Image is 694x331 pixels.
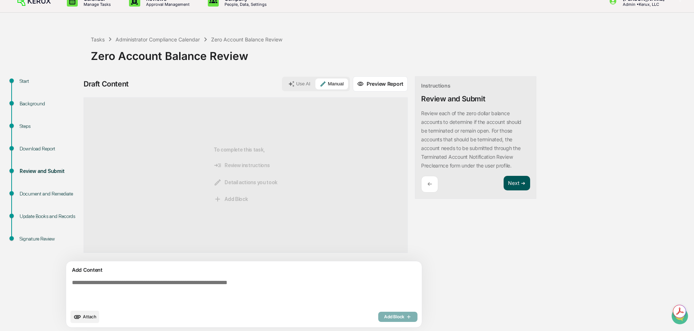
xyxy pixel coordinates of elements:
div: Document and Remediate [20,190,79,198]
span: Preclearance [15,92,47,99]
div: Add Content [70,266,417,274]
span: Add Block [214,195,248,203]
div: Zero Account Balance Review [211,36,282,43]
div: Start [20,77,79,85]
p: People, Data, Settings [219,2,270,7]
div: Update Books and Records [20,213,79,220]
div: Review and Submit [421,94,485,103]
span: Data Lookup [15,105,46,113]
button: Manual [315,78,348,89]
button: Start new chat [124,58,132,66]
div: Administrator Compliance Calendar [116,36,200,43]
button: Preview Report [353,76,408,92]
iframe: Open customer support [671,307,690,327]
div: Zero Account Balance Review [91,44,690,62]
p: Admin • Kerux, LLC [617,2,668,7]
button: Next ➔ [504,176,530,191]
a: Powered byPylon [51,123,88,129]
div: Start new chat [25,56,119,63]
a: 🔎Data Lookup [4,102,49,116]
span: Attestations [60,92,90,99]
div: 🗄️ [53,92,58,98]
p: ← [427,181,432,187]
a: 🖐️Preclearance [4,89,50,102]
div: Download Report [20,145,79,153]
div: Draft Content [84,80,129,88]
div: Review and Submit [20,167,79,175]
div: Tasks [91,36,105,43]
div: Background [20,100,79,108]
div: 🖐️ [7,92,13,98]
div: We're available if you need us! [25,63,92,69]
button: upload document [70,311,99,323]
div: Instructions [421,82,451,89]
p: Manage Tasks [78,2,114,7]
div: Signature Review [20,235,79,243]
button: Use AI [284,78,315,89]
span: Detail actions you took [214,178,278,186]
div: 🔎 [7,106,13,112]
img: 1746055101610-c473b297-6a78-478c-a979-82029cc54cd1 [7,56,20,69]
a: 🗄️Attestations [50,89,93,102]
span: Pylon [72,123,88,129]
div: To complete this task, [214,109,278,241]
span: Attach [83,314,96,319]
div: Steps [20,122,79,130]
p: Approval Management [140,2,193,7]
span: Review instructions [214,161,270,169]
p: Review each of the zero dollar balance accounts to determine if the account should be terminated ... [421,110,521,169]
p: How can we help? [7,15,132,27]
